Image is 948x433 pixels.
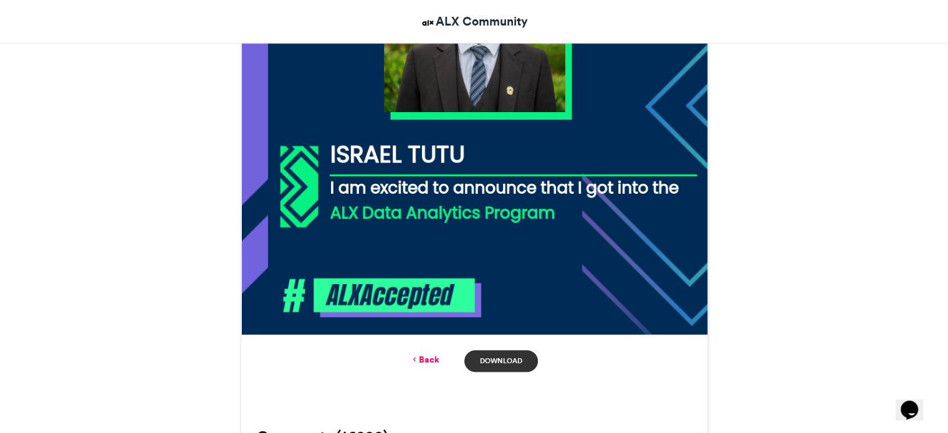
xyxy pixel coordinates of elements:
[410,353,439,366] a: Back
[896,383,936,421] iframe: chat widget
[420,15,436,31] img: ALX Community
[420,12,528,31] a: ALX Community
[464,350,537,372] a: Download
